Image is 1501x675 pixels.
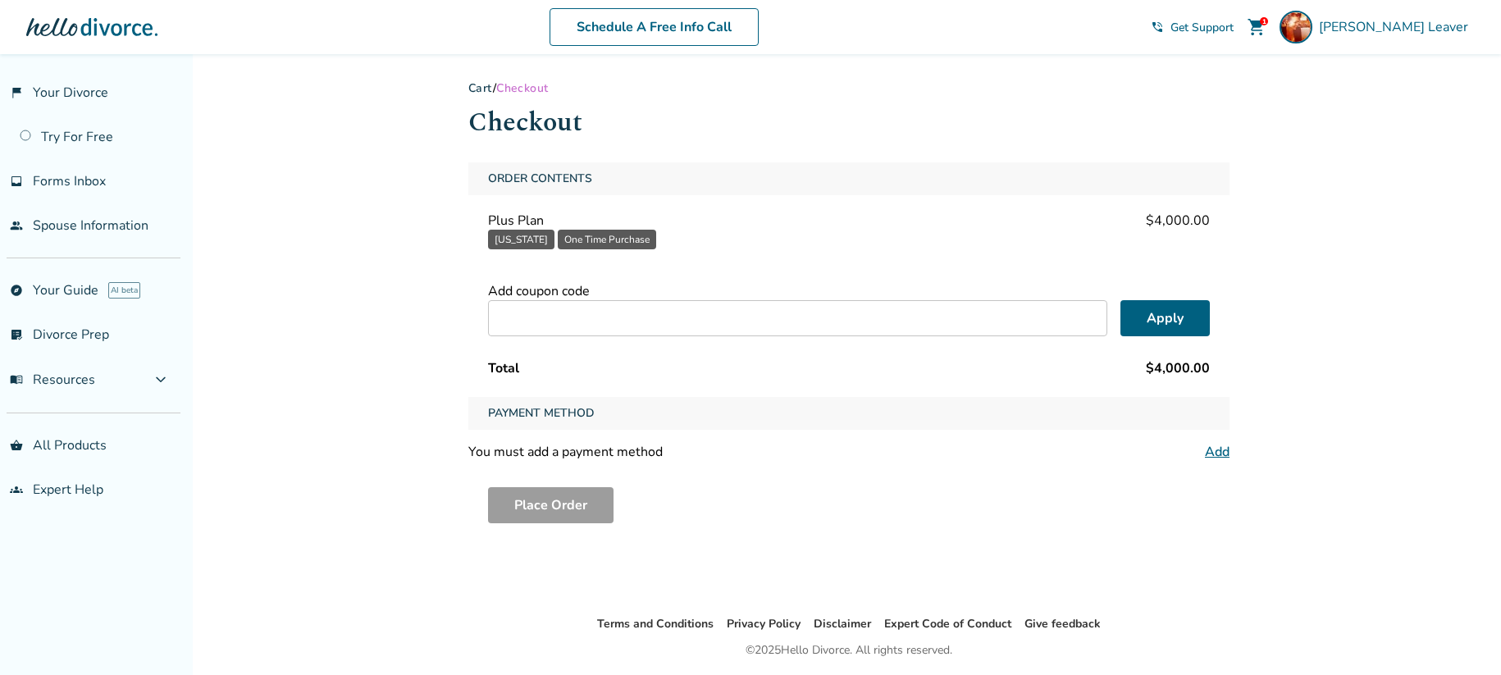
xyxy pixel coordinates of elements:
[1151,21,1164,34] span: phone_in_talk
[488,282,590,300] span: Add coupon code
[488,487,614,523] button: Place Order
[884,616,1011,632] a: Expert Code of Conduct
[1146,212,1210,230] span: $4,000.00
[10,328,23,341] span: list_alt_check
[1120,300,1210,336] button: Apply
[727,616,801,632] a: Privacy Policy
[558,230,656,249] button: One Time Purchase
[10,373,23,386] span: menu_book
[468,443,663,461] div: You must add a payment method
[33,172,106,190] span: Forms Inbox
[550,8,759,46] a: Schedule A Free Info Call
[10,175,23,188] span: inbox
[468,103,1230,143] h1: Checkout
[1024,614,1101,634] li: Give feedback
[746,641,952,660] div: © 2025 Hello Divorce. All rights reserved.
[481,397,601,430] span: Payment Method
[151,370,171,390] span: expand_more
[10,371,95,389] span: Resources
[597,616,714,632] a: Terms and Conditions
[1260,17,1268,25] div: 1
[488,212,544,230] span: Plus Plan
[1205,443,1230,461] a: Add
[488,359,519,377] span: Total
[1419,596,1501,675] iframe: Chat Widget
[1146,359,1210,377] span: $4,000.00
[1247,17,1266,37] span: shopping_cart
[468,80,1230,96] div: /
[108,282,140,299] span: AI beta
[1170,20,1234,35] span: Get Support
[481,162,599,195] span: Order Contents
[1151,20,1234,35] a: phone_in_talkGet Support
[814,614,871,634] li: Disclaimer
[1319,18,1475,36] span: [PERSON_NAME] Leaver
[488,230,554,249] button: [US_STATE]
[468,80,493,96] a: Cart
[10,284,23,297] span: explore
[10,86,23,99] span: flag_2
[1280,11,1312,43] img: Jaclyn Leaver
[496,80,548,96] span: Checkout
[10,483,23,496] span: groups
[10,219,23,232] span: people
[10,439,23,452] span: shopping_basket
